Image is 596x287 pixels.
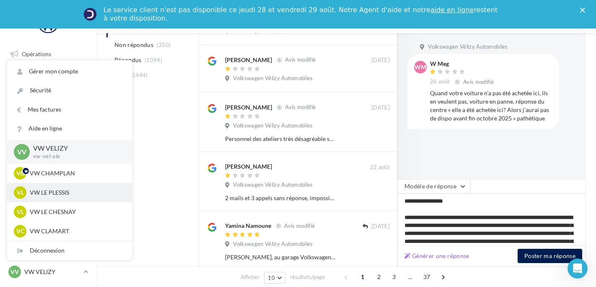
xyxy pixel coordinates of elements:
[5,171,91,189] a: Calendrier
[371,223,390,230] span: [DATE]
[356,270,369,284] span: 1
[371,57,390,64] span: [DATE]
[114,56,142,64] span: Répondus
[225,253,335,261] div: [PERSON_NAME], au garage Volkswagen de Vélizy, est une vraie perle rare ! De l’accueil chaleureux...
[225,222,271,230] div: Yamina Namoune
[404,270,417,284] span: ...
[290,273,325,281] span: résultats/page
[430,78,450,86] span: 26 août
[30,208,122,216] p: VW LE CHESNAY
[7,119,132,138] a: Aide en ligne
[233,75,313,82] span: Volkswagen Vélizy Automobiles
[225,194,335,202] div: 2 mails et 3 appels sans réponse, impossible de joindre la concession. Je passe mon chemin.
[7,264,90,280] a: VV VW VELIZY
[83,8,97,21] img: Profile image for Service-Client
[284,222,315,229] span: Avis modifié
[17,147,26,157] span: VV
[5,88,91,105] a: Visibilité en ligne
[233,181,313,189] span: Volkswagen Vélizy Automobiles
[233,240,313,248] span: Volkswagen Vélizy Automobiles
[401,251,473,261] button: Générer une réponse
[17,188,24,197] span: VL
[225,135,335,143] div: Personnel des ateliers très désagréable surtout un que je ne nommerais pas …
[16,169,24,177] span: VC
[372,270,386,284] span: 2
[430,61,495,67] div: W Meg
[518,249,582,263] button: Poster ma réponse
[30,169,122,177] p: VW CHAMPLAN
[104,6,499,23] div: Le service client n'est pas disponible ce jeudi 28 et vendredi 29 août. Notre Agent d'aide et not...
[428,43,508,51] span: Volkswagen Vélizy Automobiles
[371,104,390,112] span: [DATE]
[5,150,91,168] a: Médiathèque
[5,192,91,217] a: PLV et print personnalisable
[7,100,132,119] a: Mes factures
[5,130,91,147] a: Contacts
[430,6,474,14] a: aide en ligne
[567,258,588,279] iframe: Intercom live chat
[225,103,272,112] div: [PERSON_NAME]
[268,274,275,281] span: 10
[285,57,316,63] span: Avis modifié
[5,220,91,245] a: Campagnes DataOnDemand
[33,153,119,160] p: vw-vel-ale
[285,104,316,111] span: Avis modifié
[5,45,91,63] a: Opérations
[30,227,122,235] p: VW CLAMART
[114,41,153,49] span: Non répondus
[225,56,272,64] div: [PERSON_NAME]
[7,62,132,81] a: Gérer mon compte
[130,72,148,78] span: (1444)
[387,270,401,284] span: 3
[7,81,132,100] a: Sécurité
[370,164,390,171] span: 22 août
[233,122,313,130] span: Volkswagen Vélizy Automobiles
[580,8,588,13] div: Fermer
[7,241,132,260] div: Déconnexion
[10,268,19,276] span: VV
[430,89,552,123] div: Quand votre voiture n’a pas été achetée ici, ils en veulent pas, voiture en panne, réponse du cen...
[415,63,426,71] span: WM
[225,162,272,171] div: [PERSON_NAME]
[33,143,119,153] p: VW VELIZY
[145,57,162,63] span: (1094)
[5,109,91,126] a: Campagnes
[17,208,24,216] span: VL
[157,42,171,48] span: (350)
[463,78,494,85] span: Avis modifié
[420,270,434,284] span: 37
[16,227,24,235] span: VC
[24,268,80,276] p: VW VELIZY
[241,273,259,281] span: Afficher
[22,50,51,57] span: Opérations
[5,66,91,84] a: Boîte de réception99+
[264,272,285,284] button: 10
[397,179,470,193] button: Modèle de réponse
[30,188,122,197] p: VW LE PLESSIS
